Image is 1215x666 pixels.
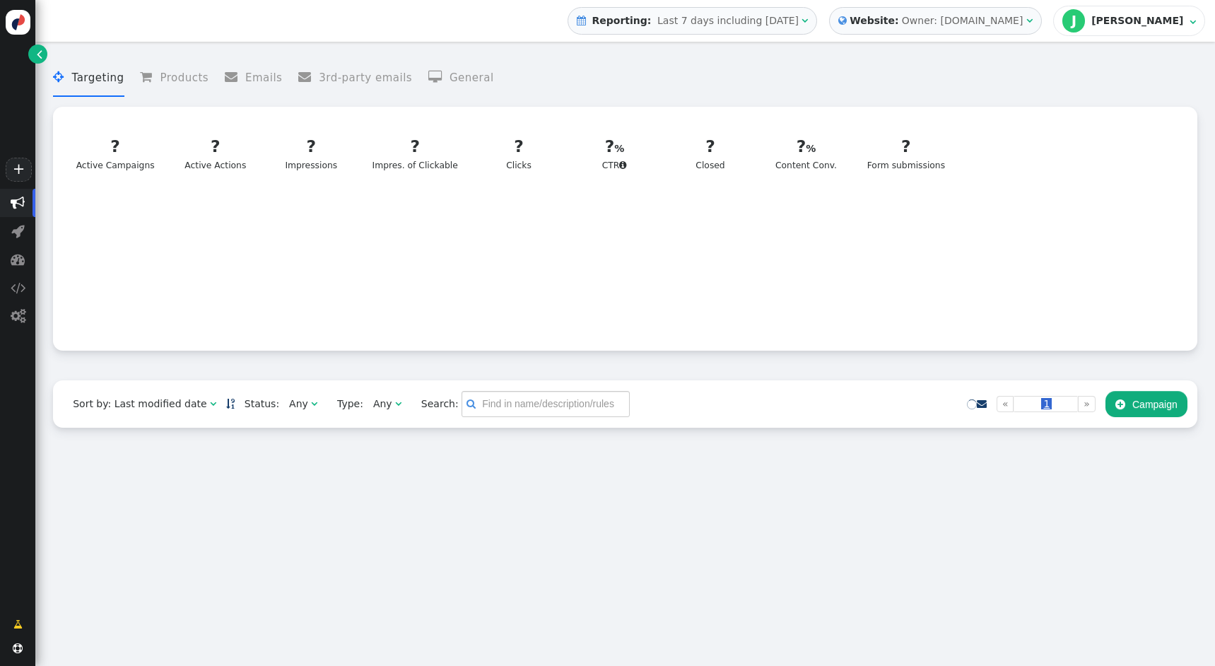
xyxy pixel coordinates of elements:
span:  [11,281,25,295]
div: Any [373,397,392,411]
input: Find in name/description/rules [462,391,630,416]
div: Active Actions [181,134,251,173]
span:  [466,397,476,411]
span:  [13,643,23,653]
span: Sorted in descending order [226,399,235,409]
a: ?Closed [667,126,753,181]
div: Content Conv. [771,134,841,173]
div: Closed [676,134,746,173]
img: logo-icon.svg [6,10,30,35]
button: Campaign [1105,391,1187,416]
span:  [802,16,808,25]
span:  [395,399,401,409]
span:  [298,71,319,83]
a: ?Form submissions [858,126,953,181]
div: ? [580,134,650,159]
span:  [225,71,245,83]
div: ? [372,134,458,159]
span:  [11,196,25,210]
span:  [53,71,71,83]
div: ? [181,134,251,159]
div: Sort by: Last modified date [73,397,206,411]
a: ?Impres. of Clickable [363,126,466,181]
b: Reporting: [589,15,654,26]
a:  [977,398,987,409]
span:  [838,13,847,28]
div: ? [484,134,554,159]
a: + [6,158,31,182]
li: Emails [225,59,283,97]
div: Form submissions [867,134,945,173]
span:  [619,160,627,170]
span:  [1115,399,1125,410]
div: Owner: [DOMAIN_NAME] [902,13,1023,28]
span:  [311,399,317,409]
span:  [977,399,987,409]
span:  [577,16,586,25]
a:  [226,398,235,409]
div: J [1062,9,1085,32]
span:  [13,617,23,632]
div: [PERSON_NAME] [1091,15,1186,27]
div: ? [676,134,746,159]
div: ? [771,134,841,159]
a: ?Content Conv. [763,126,850,181]
span: Search: [411,398,459,409]
a: « [997,396,1014,412]
li: 3rd-party emails [298,59,412,97]
div: Clicks [484,134,554,173]
div: Any [289,397,308,411]
span:  [11,252,25,267]
div: Impres. of Clickable [372,134,458,173]
a:  [4,612,33,637]
div: Impressions [276,134,346,173]
span:  [11,309,25,323]
li: Products [140,59,209,97]
a: ?Active Actions [172,126,259,181]
span: Status: [235,397,279,411]
span:  [1026,16,1033,25]
li: Targeting [53,59,124,97]
li: General [428,59,494,97]
div: ? [76,134,155,159]
div: CTR [580,134,650,173]
span: Last 7 days including [DATE] [657,15,799,26]
span: 1 [1041,398,1052,409]
div: ? [276,134,346,159]
span:  [210,399,216,409]
a: » [1078,396,1096,412]
a:  [28,45,47,64]
div: ? [867,134,945,159]
a: ?CTR [571,126,658,181]
span:  [1190,17,1196,27]
a: ?Impressions [268,126,355,181]
span:  [37,47,42,62]
span: Type: [327,397,363,411]
a: ?Active Campaigns [67,126,163,181]
span:  [11,224,25,238]
b: Website: [847,13,902,28]
span:  [428,71,450,83]
a: ?Clicks [475,126,562,181]
span:  [140,71,160,83]
div: Active Campaigns [76,134,155,173]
